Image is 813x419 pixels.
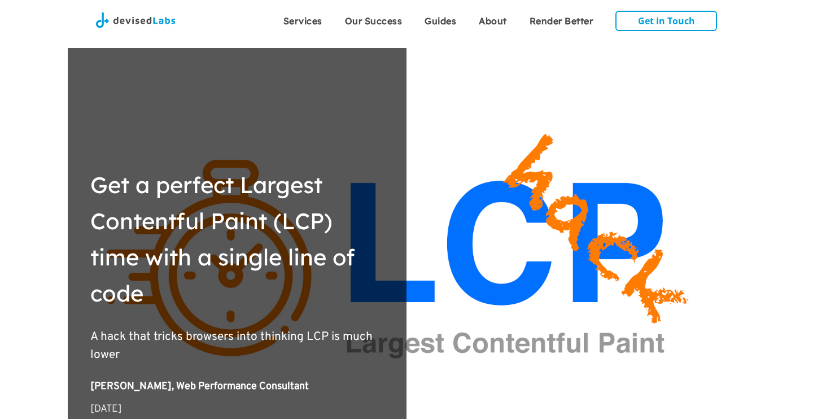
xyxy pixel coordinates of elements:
[638,15,695,27] strong: Get in Touch
[467,6,518,34] a: About
[615,11,717,31] a: Get in Touch
[90,381,384,392] div: [PERSON_NAME], Web Performance Consultant
[518,6,605,34] a: Render Better
[334,6,414,34] a: Our Success
[272,6,334,34] a: Services
[90,328,384,364] p: A hack that tricks browsers into thinking LCP is much lower
[90,404,384,415] div: [DATE]
[413,6,467,34] a: Guides
[90,167,384,311] h1: Get a perfect Largest Contentful Paint (LCP) time with a single line of code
